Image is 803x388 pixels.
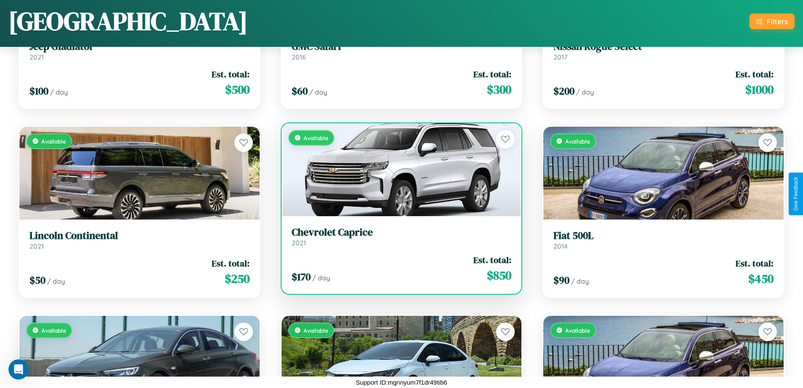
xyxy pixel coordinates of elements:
[736,257,773,269] span: Est. total:
[303,327,328,334] span: Available
[50,88,68,96] span: / day
[356,377,447,388] p: Support ID: mgnnyum7f1dr49tib6
[736,68,773,80] span: Est. total:
[30,53,44,61] span: 2021
[292,270,311,284] span: $ 170
[30,230,250,242] h3: Lincoln Continental
[8,4,248,38] h1: [GEOGRAPHIC_DATA]
[41,138,66,145] span: Available
[212,257,250,269] span: Est. total:
[30,41,250,61] a: Jeep Gladiator2021
[30,230,250,250] a: Lincoln Continental2021
[748,270,773,287] span: $ 450
[292,239,306,247] span: 2021
[292,41,512,61] a: GMC Safari2016
[212,68,250,80] span: Est. total:
[225,81,250,98] span: $ 500
[30,41,250,53] h3: Jeep Gladiator
[312,274,330,282] span: / day
[487,267,511,284] span: $ 850
[292,226,512,247] a: Chevrolet Caprice2021
[576,88,594,96] span: / day
[473,68,511,80] span: Est. total:
[553,230,773,250] a: Fiat 500L2014
[487,81,511,98] span: $ 300
[8,359,29,380] iframe: Intercom live chat
[30,84,48,98] span: $ 100
[767,17,788,26] div: Filters
[553,53,567,61] span: 2017
[473,254,511,266] span: Est. total:
[553,41,773,53] h3: Nissan Rogue Select
[565,327,590,334] span: Available
[749,14,795,29] button: Filters
[292,41,512,53] h3: GMC Safari
[309,88,327,96] span: / day
[793,177,799,211] div: Give Feedback
[745,81,773,98] span: $ 1000
[47,277,65,285] span: / day
[571,277,589,285] span: / day
[553,84,575,98] span: $ 200
[30,242,44,250] span: 2021
[553,230,773,242] h3: Fiat 500L
[303,134,328,141] span: Available
[41,327,66,334] span: Available
[553,242,568,250] span: 2014
[292,84,308,98] span: $ 60
[292,226,512,239] h3: Chevrolet Caprice
[565,138,590,145] span: Available
[225,270,250,287] span: $ 250
[292,53,306,61] span: 2016
[30,273,46,287] span: $ 50
[553,273,569,287] span: $ 90
[553,41,773,61] a: Nissan Rogue Select2017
